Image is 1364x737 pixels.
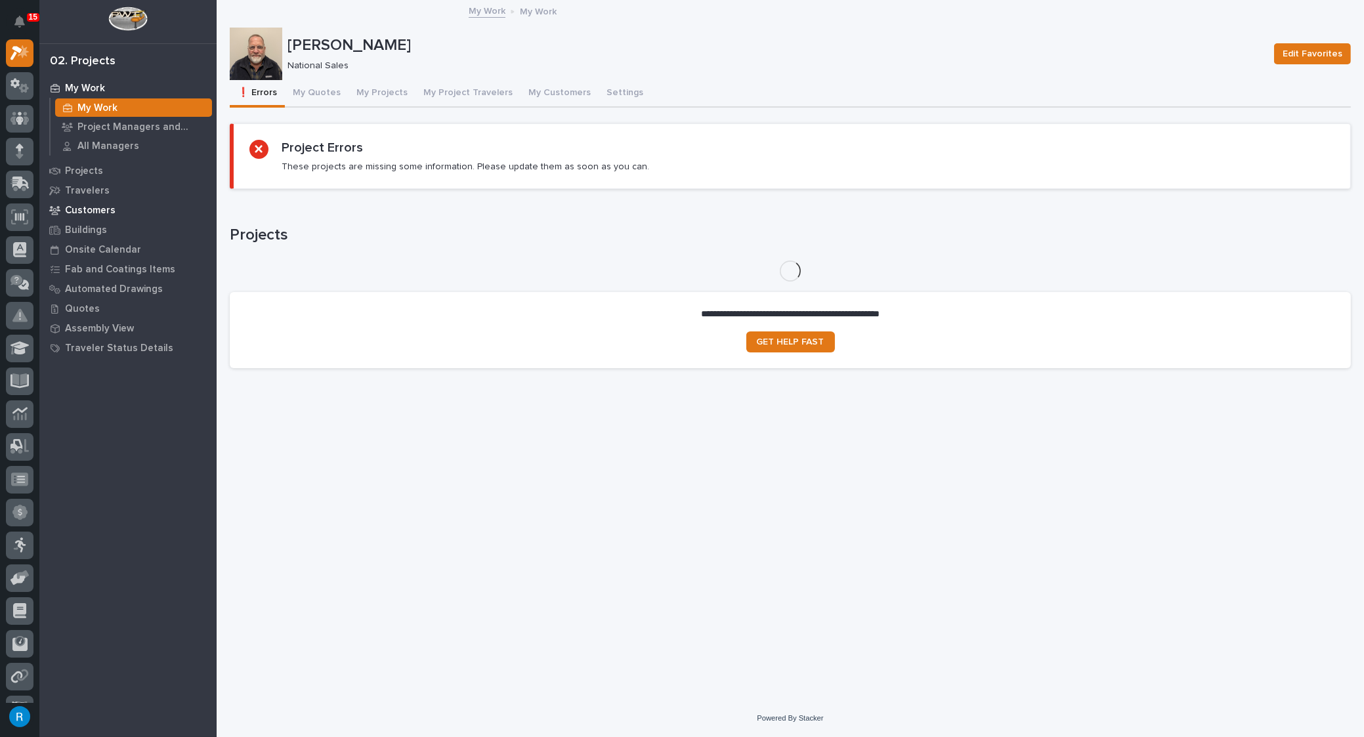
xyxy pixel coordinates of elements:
[757,714,823,722] a: Powered By Stacker
[520,3,557,18] p: My Work
[6,703,33,730] button: users-avatar
[1274,43,1351,64] button: Edit Favorites
[39,78,217,98] a: My Work
[29,12,37,22] p: 15
[1283,46,1342,62] span: Edit Favorites
[65,323,134,335] p: Assembly View
[39,220,217,240] a: Buildings
[757,337,824,347] span: GET HELP FAST
[288,36,1264,55] p: [PERSON_NAME]
[65,224,107,236] p: Buildings
[39,240,217,259] a: Onsite Calendar
[288,60,1258,72] p: National Sales
[65,264,175,276] p: Fab and Coatings Items
[51,117,217,136] a: Project Managers and Engineers
[39,259,217,279] a: Fab and Coatings Items
[39,161,217,180] a: Projects
[282,161,649,173] p: These projects are missing some information. Please update them as soon as you can.
[521,80,599,108] button: My Customers
[65,185,110,197] p: Travelers
[51,137,217,155] a: All Managers
[39,200,217,220] a: Customers
[282,140,363,156] h2: Project Errors
[746,331,835,352] a: GET HELP FAST
[39,279,217,299] a: Automated Drawings
[39,299,217,318] a: Quotes
[77,140,139,152] p: All Managers
[51,98,217,117] a: My Work
[77,102,117,114] p: My Work
[50,54,116,69] div: 02. Projects
[65,83,105,95] p: My Work
[16,16,33,37] div: Notifications15
[108,7,147,31] img: Workspace Logo
[39,318,217,338] a: Assembly View
[65,244,141,256] p: Onsite Calendar
[349,80,416,108] button: My Projects
[469,3,505,18] a: My Work
[599,80,651,108] button: Settings
[65,343,173,354] p: Traveler Status Details
[65,205,116,217] p: Customers
[6,8,33,35] button: Notifications
[230,226,1351,245] h1: Projects
[39,338,217,358] a: Traveler Status Details
[65,284,163,295] p: Automated Drawings
[77,121,207,133] p: Project Managers and Engineers
[65,303,100,315] p: Quotes
[416,80,521,108] button: My Project Travelers
[230,80,285,108] button: ❗ Errors
[65,165,103,177] p: Projects
[39,180,217,200] a: Travelers
[285,80,349,108] button: My Quotes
